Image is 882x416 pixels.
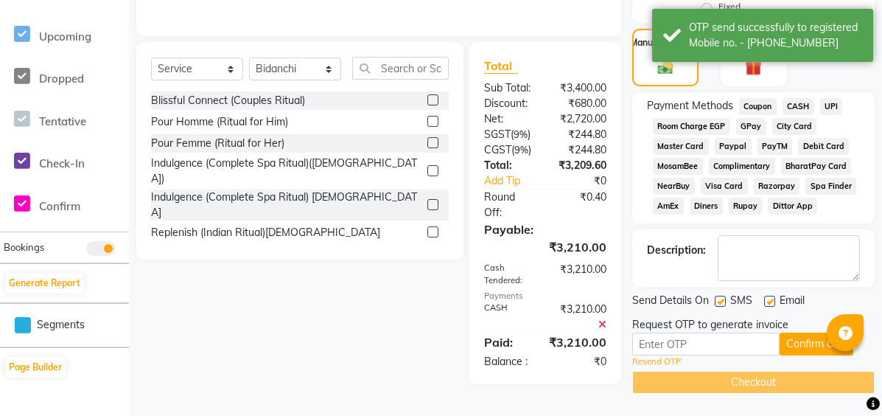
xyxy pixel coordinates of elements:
span: GPay [736,118,766,135]
input: Enter OTP [632,333,780,356]
div: ₹0 [557,173,617,189]
span: Dittor App [768,198,817,215]
button: Generate Report [5,273,84,294]
span: CGST [484,143,511,156]
span: Visa Card [701,178,748,195]
div: ₹3,209.60 [545,158,617,173]
a: Resend OTP [632,356,681,368]
span: NearBuy [653,178,695,195]
div: Blissful Connect (Couples Ritual) [151,93,305,108]
div: Replenish (Indian Ritual)[DEMOGRAPHIC_DATA] [151,225,380,240]
span: 9% [514,144,528,156]
div: ₹0.40 [545,190,617,221]
span: AmEx [653,198,684,215]
span: City Card [772,118,817,135]
div: OTP send successfully to registered Mobile no. - 91827977714 [689,20,862,51]
input: Search or Scan [352,57,449,80]
span: Master Card [653,138,709,155]
div: ₹0 [545,354,617,370]
div: Net: [473,111,545,127]
span: SGST [484,128,511,141]
div: Round Off: [473,190,545,221]
span: Room Charge EGP [653,118,730,135]
span: PayTM [757,138,793,155]
div: Indulgence (Complete Spa Ritual)([DEMOGRAPHIC_DATA]) [151,156,421,187]
div: Indulgence (Complete Spa Ritual) [DEMOGRAPHIC_DATA] [151,190,421,221]
img: _cash.svg [653,58,678,76]
span: Confirm [39,199,80,213]
span: Razorpay [754,178,800,195]
div: ( ) [473,142,545,158]
span: Complimentary [709,158,775,175]
span: Dropped [39,72,84,86]
span: CASH [783,98,814,115]
div: Description: [647,243,706,258]
span: Paypal [715,138,752,155]
div: Total: [473,158,545,173]
div: ₹244.80 [545,142,617,158]
img: _gift.svg [740,57,767,78]
button: Confirm OTP [780,333,853,356]
div: ( ) [473,127,545,142]
span: Rupay [729,198,763,215]
span: UPI [820,98,843,115]
span: Email [780,293,805,311]
div: Request OTP to generate invoice [632,317,788,333]
div: Payments [484,290,606,302]
span: Check-In [39,156,85,170]
span: Tentative [39,114,86,128]
button: Page Builder [5,357,66,378]
span: Upcoming [39,30,91,44]
div: ₹680.00 [545,96,617,111]
div: CASH [473,302,545,333]
div: ₹2,720.00 [545,111,617,127]
span: SMS [730,293,752,311]
span: BharatPay Card [781,158,852,175]
div: ₹3,210.00 [473,238,617,256]
div: ₹3,210.00 [545,302,617,333]
span: Send Details On [632,293,709,311]
div: Pour Homme (Ritual for Him) [151,114,288,130]
div: Pour Femme (Ritual for Her) [151,136,284,151]
span: Debit Card [798,138,849,155]
a: Add Tip [473,173,558,189]
span: Payment Methods [647,98,733,114]
div: Sub Total: [473,80,545,96]
span: Bookings [4,241,44,253]
span: 9% [514,128,528,140]
span: Diners [690,198,723,215]
div: ₹3,400.00 [545,80,617,96]
div: Balance : [473,354,545,370]
span: MosamBee [653,158,703,175]
div: Paid: [473,333,538,351]
div: Payable: [473,221,617,238]
span: Total [484,58,518,74]
div: Cash Tendered: [473,262,545,287]
div: Discount: [473,96,545,111]
div: ₹3,210.00 [545,262,617,287]
span: Spa Finder [805,178,856,195]
div: ₹244.80 [545,127,617,142]
span: Coupon [739,98,777,115]
div: ₹3,210.00 [538,333,617,351]
span: Segments [37,317,85,333]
